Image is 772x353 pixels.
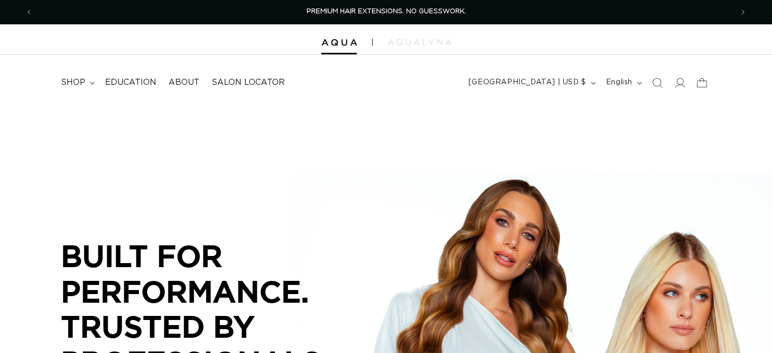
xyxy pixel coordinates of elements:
summary: Search [646,72,668,94]
span: About [169,77,199,88]
button: [GEOGRAPHIC_DATA] | USD $ [462,73,600,92]
span: shop [61,77,85,88]
a: Education [99,71,162,94]
span: English [606,77,632,88]
button: Previous announcement [18,3,40,22]
img: Aqua Hair Extensions [321,39,357,46]
span: Education [105,77,156,88]
summary: shop [55,71,99,94]
button: English [600,73,646,92]
a: About [162,71,206,94]
span: [GEOGRAPHIC_DATA] | USD $ [468,77,586,88]
a: Salon Locator [206,71,291,94]
button: Next announcement [732,3,754,22]
span: PREMIUM HAIR EXTENSIONS. NO GUESSWORK. [307,8,466,15]
img: aqualyna.com [388,39,451,45]
span: Salon Locator [212,77,285,88]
